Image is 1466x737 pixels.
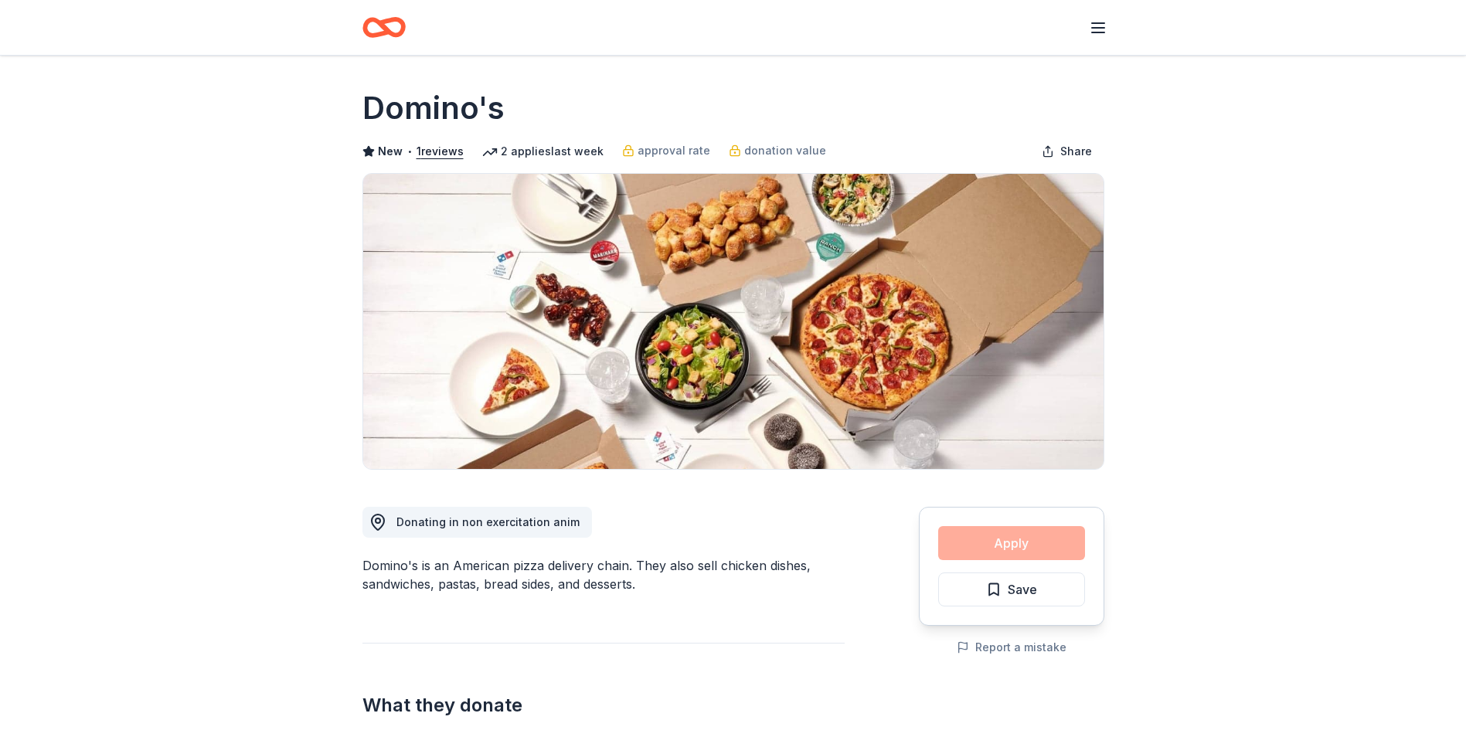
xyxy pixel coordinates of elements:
button: 1reviews [417,142,464,161]
span: approval rate [638,141,710,160]
img: Image for Domino's [363,174,1104,469]
h2: What they donate [362,693,845,718]
button: Share [1029,136,1104,167]
span: • [406,145,412,158]
a: Home [362,9,406,46]
span: donation value [744,141,826,160]
button: Save [938,572,1085,606]
span: Save [1008,579,1037,599]
div: 2 applies last week [482,142,604,161]
span: Share [1060,142,1092,161]
a: approval rate [622,141,710,160]
a: donation value [729,141,826,160]
button: Report a mistake [957,638,1066,657]
div: Domino's is an American pizza delivery chain. They also sell chicken dishes, sandwiches, pastas, ... [362,556,845,593]
span: New [378,142,403,161]
h1: Domino's [362,87,505,130]
span: Donating in non exercitation anim [396,515,580,528]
